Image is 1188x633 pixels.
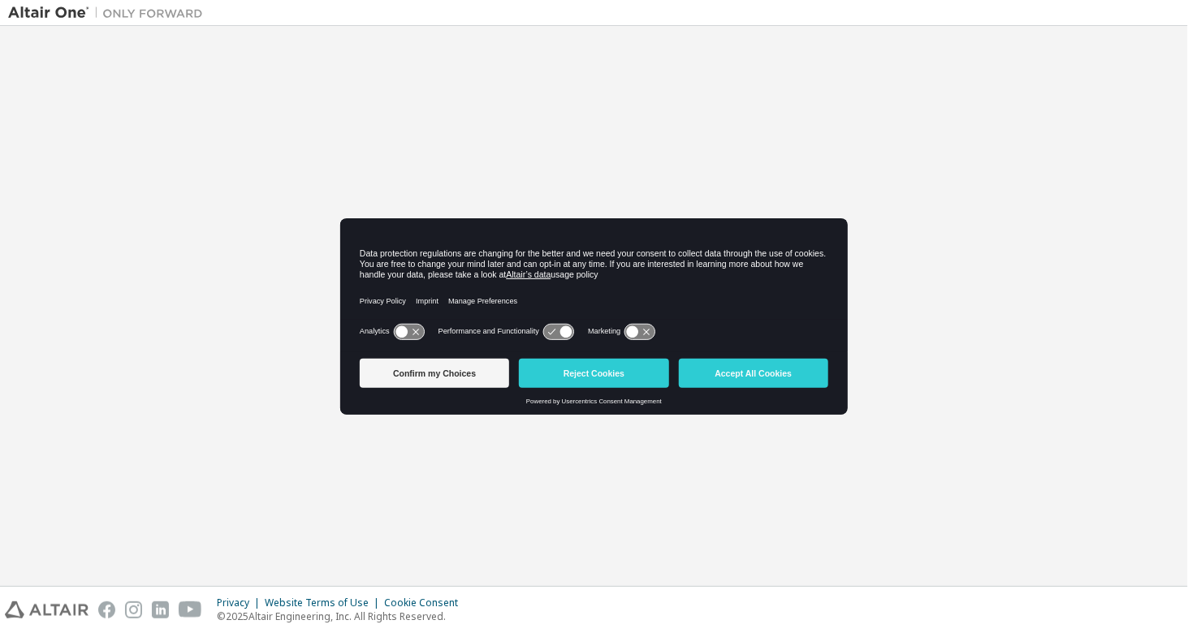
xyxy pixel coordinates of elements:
[8,5,211,21] img: Altair One
[125,601,142,618] img: instagram.svg
[179,601,202,618] img: youtube.svg
[98,601,115,618] img: facebook.svg
[152,601,169,618] img: linkedin.svg
[384,596,468,609] div: Cookie Consent
[217,609,468,623] p: © 2025 Altair Engineering, Inc. All Rights Reserved.
[265,596,384,609] div: Website Terms of Use
[217,596,265,609] div: Privacy
[5,601,89,618] img: altair_logo.svg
